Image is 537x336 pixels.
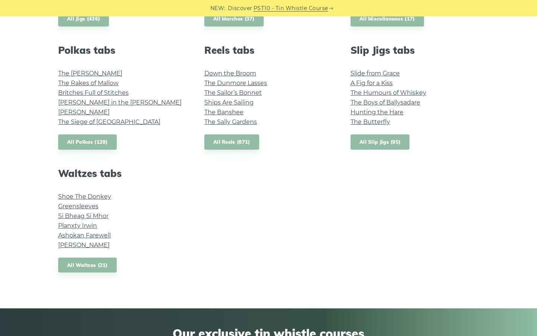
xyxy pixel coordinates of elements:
[58,70,122,77] a: The [PERSON_NAME]
[58,232,111,239] a: Ashokan Farewell
[58,258,117,273] a: All Waltzes (21)
[58,44,186,56] h2: Polkas tabs
[228,4,252,13] span: Discover
[58,193,111,200] a: Shoe The Donkey
[58,134,117,150] a: All Polkas (129)
[351,80,393,87] a: A Fig for a Kiss
[58,118,160,125] a: The Siege of [GEOGRAPHIC_DATA]
[58,109,110,116] a: [PERSON_NAME]
[351,134,409,150] a: All Slip Jigs (95)
[254,4,328,13] a: PST10 - Tin Whistle Course
[58,11,109,27] a: All Jigs (436)
[351,70,400,77] a: Slide from Grace
[204,11,264,27] a: All Marches (37)
[204,70,256,77] a: Down the Broom
[204,80,267,87] a: The Dunmore Lasses
[351,89,426,96] a: The Humours of Whiskey
[58,80,119,87] a: The Rakes of Mallow
[58,203,98,210] a: Greensleeves
[58,212,109,220] a: Si­ Bheag Si­ Mhor
[204,109,244,116] a: The Banshee
[204,44,333,56] h2: Reels tabs
[58,222,97,229] a: Planxty Irwin
[351,11,424,27] a: All Miscellaneous (17)
[351,44,479,56] h2: Slip Jigs tabs
[58,89,129,96] a: Britches Full of Stitches
[204,89,262,96] a: The Sailor’s Bonnet
[351,99,420,106] a: The Boys of Ballysadare
[204,118,257,125] a: The Sally Gardens
[351,118,390,125] a: The Butterfly
[210,4,226,13] span: NEW:
[351,109,403,116] a: Hunting the Hare
[204,99,254,106] a: Ships Are Sailing
[58,168,186,179] h2: Waltzes tabs
[58,242,110,249] a: [PERSON_NAME]
[58,99,182,106] a: [PERSON_NAME] in the [PERSON_NAME]
[204,134,259,150] a: All Reels (871)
